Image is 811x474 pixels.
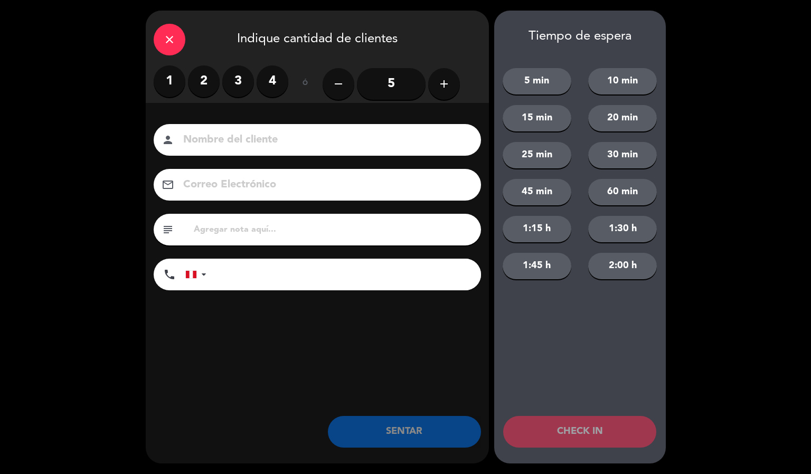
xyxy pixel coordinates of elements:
[588,68,657,94] button: 10 min
[494,29,666,44] div: Tiempo de espera
[162,178,174,191] i: email
[428,68,460,100] button: add
[503,416,656,448] button: CHECK IN
[332,78,345,90] i: remove
[162,134,174,146] i: person
[503,142,571,168] button: 25 min
[503,68,571,94] button: 5 min
[288,65,323,102] div: ó
[257,65,288,97] label: 4
[146,11,489,65] div: Indique cantidad de clientes
[503,105,571,131] button: 15 min
[588,179,657,205] button: 60 min
[588,142,657,168] button: 30 min
[503,216,571,242] button: 1:15 h
[186,259,210,290] div: Peru (Perú): +51
[193,222,473,237] input: Agregar nota aquí...
[162,223,174,236] i: subject
[163,33,176,46] i: close
[588,105,657,131] button: 20 min
[182,131,467,149] input: Nombre del cliente
[222,65,254,97] label: 3
[588,253,657,279] button: 2:00 h
[188,65,220,97] label: 2
[154,65,185,97] label: 1
[588,216,657,242] button: 1:30 h
[182,176,467,194] input: Correo Electrónico
[503,253,571,279] button: 1:45 h
[503,179,571,205] button: 45 min
[438,78,450,90] i: add
[328,416,481,448] button: SENTAR
[163,268,176,281] i: phone
[323,68,354,100] button: remove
